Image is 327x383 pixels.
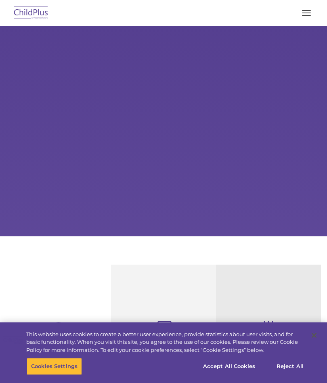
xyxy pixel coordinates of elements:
[27,358,82,375] button: Cookies Settings
[305,326,323,344] button: Close
[265,358,315,375] button: Reject All
[26,330,304,354] div: This website uses cookies to create a better user experience, provide statistics about user visit...
[12,4,50,23] img: ChildPlus by Procare Solutions
[199,358,260,375] button: Accept All Cookies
